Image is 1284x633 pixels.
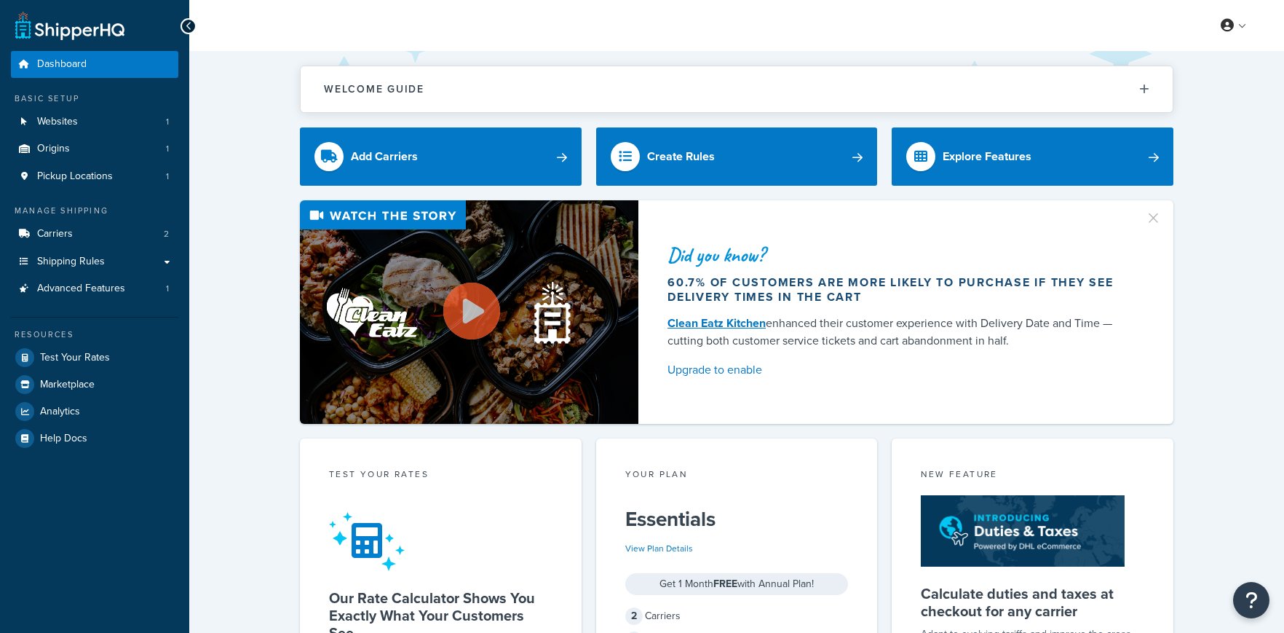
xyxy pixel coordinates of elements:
span: Websites [37,116,78,128]
strong: FREE [713,576,737,591]
a: Pickup Locations1 [11,163,178,190]
span: Shipping Rules [37,256,105,268]
a: Carriers2 [11,221,178,248]
a: Create Rules [596,127,878,186]
button: Welcome Guide [301,66,1173,112]
a: Shipping Rules [11,248,178,275]
h5: Essentials [625,508,849,531]
div: Carriers [625,606,849,626]
div: Create Rules [647,146,715,167]
a: Dashboard [11,51,178,78]
span: Help Docs [40,433,87,445]
img: Video thumbnail [300,200,638,424]
span: Test Your Rates [40,352,110,364]
div: Your Plan [625,468,849,484]
a: Test Your Rates [11,345,178,371]
span: Origins [37,143,70,155]
div: Resources [11,329,178,341]
span: 1 [166,283,169,295]
div: Get 1 Month with Annual Plan! [625,573,849,595]
span: 2 [164,228,169,240]
li: Websites [11,109,178,135]
a: Explore Features [892,127,1173,186]
span: Carriers [37,228,73,240]
a: View Plan Details [625,542,693,555]
a: Upgrade to enable [667,360,1128,380]
span: Advanced Features [37,283,125,295]
span: Marketplace [40,379,95,391]
span: 2 [625,608,643,625]
a: Analytics [11,398,178,425]
a: Origins1 [11,135,178,162]
div: Did you know? [667,245,1128,265]
li: Origins [11,135,178,162]
a: Websites1 [11,109,178,135]
div: enhanced their customer experience with Delivery Date and Time — cutting both customer service ti... [667,315,1128,350]
li: Pickup Locations [11,163,178,190]
span: Dashboard [37,58,87,71]
div: Explore Features [943,146,1031,167]
span: 1 [166,143,169,155]
li: Advanced Features [11,275,178,302]
span: Pickup Locations [37,170,113,183]
h5: Calculate duties and taxes at checkout for any carrier [921,585,1144,620]
span: 1 [166,116,169,128]
a: Add Carriers [300,127,582,186]
a: Help Docs [11,425,178,452]
h2: Welcome Guide [324,84,424,95]
a: Advanced Features1 [11,275,178,302]
div: Add Carriers [351,146,418,167]
div: Manage Shipping [11,205,178,217]
div: Basic Setup [11,93,178,105]
span: 1 [166,170,169,183]
a: Marketplace [11,371,178,398]
button: Open Resource Center [1233,582,1269,618]
div: Test your rates [329,468,552,484]
span: Analytics [40,406,80,418]
a: Clean Eatz Kitchen [667,315,766,331]
div: New Feature [921,468,1144,484]
div: 60.7% of customers are more likely to purchase if they see delivery times in the cart [667,275,1128,304]
li: Carriers [11,221,178,248]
